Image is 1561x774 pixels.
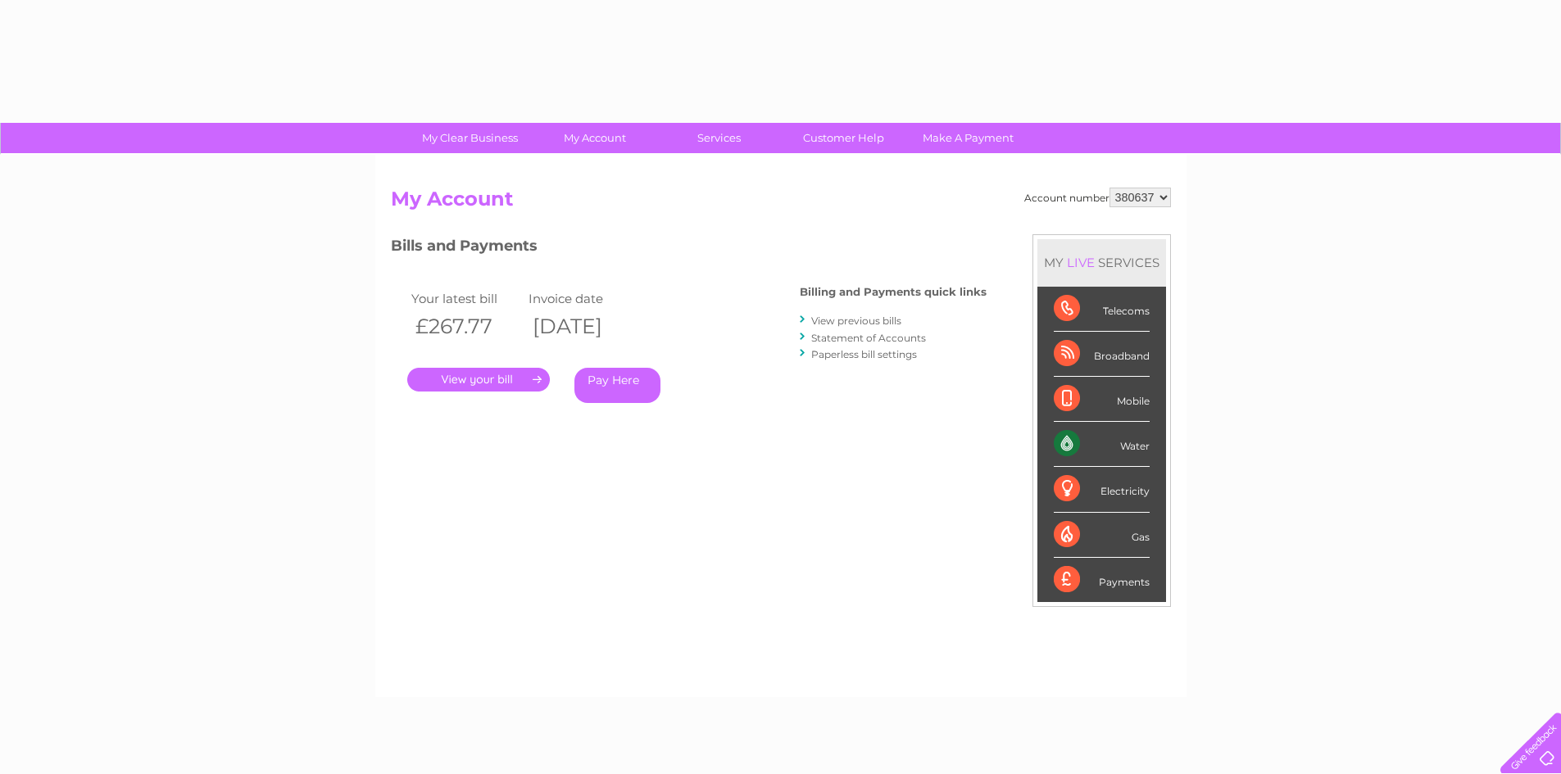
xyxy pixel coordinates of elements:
[574,368,660,403] a: Pay Here
[800,286,987,298] h4: Billing and Payments quick links
[1054,332,1150,377] div: Broadband
[1054,558,1150,602] div: Payments
[811,315,901,327] a: View previous bills
[901,123,1036,153] a: Make A Payment
[391,188,1171,219] h2: My Account
[1054,287,1150,332] div: Telecoms
[1054,467,1150,512] div: Electricity
[391,234,987,263] h3: Bills and Payments
[1024,188,1171,207] div: Account number
[407,310,525,343] th: £267.77
[651,123,787,153] a: Services
[1054,513,1150,558] div: Gas
[811,332,926,344] a: Statement of Accounts
[1064,255,1098,270] div: LIVE
[407,287,525,310] td: Your latest bill
[1054,422,1150,467] div: Water
[524,310,642,343] th: [DATE]
[527,123,662,153] a: My Account
[402,123,538,153] a: My Clear Business
[811,348,917,360] a: Paperless bill settings
[776,123,911,153] a: Customer Help
[407,368,550,392] a: .
[524,287,642,310] td: Invoice date
[1054,377,1150,422] div: Mobile
[1037,239,1166,286] div: MY SERVICES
